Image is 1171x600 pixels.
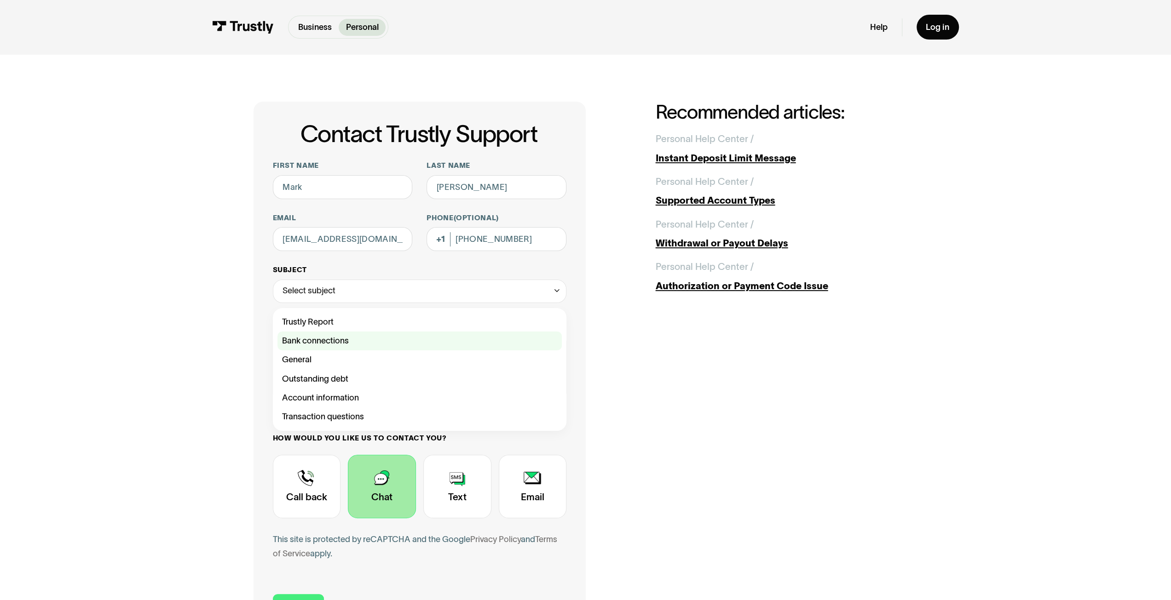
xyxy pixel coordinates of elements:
div: Withdrawal or Payout Delays [655,236,917,251]
span: Outstanding debt [282,372,348,386]
span: General [282,353,311,367]
label: Subject [273,265,567,275]
span: Bank connections [282,334,349,348]
a: Personal Help Center /Supported Account Types [655,175,917,208]
div: Select subject [283,284,335,298]
a: Personal Help Center /Withdrawal or Payout Delays [655,217,917,251]
a: Privacy Policy [470,535,521,544]
a: Help [870,22,888,33]
div: Personal Help Center / [655,217,753,232]
input: Howard [427,175,566,199]
div: Log in [926,22,949,33]
a: Business [291,19,339,36]
h1: Contact Trustly Support [271,121,567,147]
p: Personal [346,21,379,34]
h2: Recommended articles: [655,102,917,122]
div: Instant Deposit Limit Message [655,151,917,166]
p: Business [298,21,332,34]
div: Personal Help Center / [655,175,753,189]
label: Email [273,213,413,223]
div: Authorization or Payment Code Issue [655,279,917,293]
img: Trustly Logo [212,21,274,34]
input: alex@mail.com [273,227,413,251]
div: Personal Help Center / [655,260,753,274]
label: Phone [427,213,566,223]
label: First name [273,161,413,171]
nav: Select subject [273,303,567,431]
span: Trustly Report [282,315,334,329]
span: Account information [282,391,359,405]
a: Personal Help Center /Instant Deposit Limit Message [655,132,917,165]
label: Last name [427,161,566,171]
a: Log in [917,15,959,40]
input: Alex [273,175,413,199]
a: Personal [339,19,386,36]
div: This site is protected by reCAPTCHA and the Google and apply. [273,532,567,561]
div: Supported Account Types [655,194,917,208]
a: Personal Help Center /Authorization or Payment Code Issue [655,260,917,293]
span: Transaction questions [282,410,364,424]
span: (Optional) [453,214,498,222]
div: Personal Help Center / [655,132,753,146]
div: Select subject [273,280,567,303]
label: How would you like us to contact you? [273,434,567,443]
input: (555) 555-5555 [427,227,566,251]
